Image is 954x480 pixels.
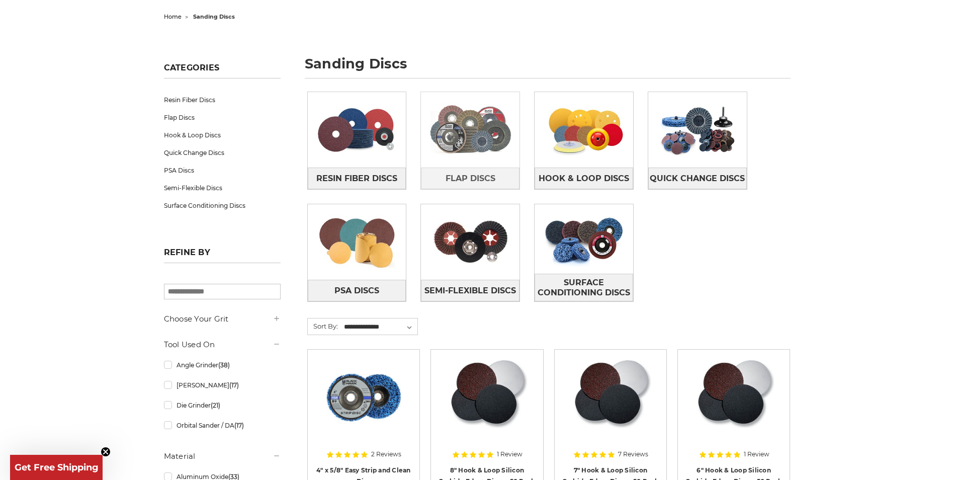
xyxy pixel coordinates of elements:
[164,63,281,78] h5: Categories
[562,357,659,454] a: Silicon Carbide 7" Hook & Loop Edger Discs
[323,357,404,437] img: 4" x 5/8" easy strip and clean discs
[164,417,281,434] a: Orbital Sander / DA
[164,179,281,197] a: Semi-Flexible Discs
[10,455,103,480] div: Get Free ShippingClose teaser
[308,318,338,334] label: Sort By:
[315,357,412,454] a: 4" x 5/8" easy strip and clean discs
[211,402,220,409] span: (21)
[421,280,519,301] a: Semi-Flexible Discs
[164,376,281,394] a: [PERSON_NAME]
[164,91,281,109] a: Resin Fiber Discs
[535,204,633,274] img: Surface Conditioning Discs
[164,144,281,162] a: Quick Change Discs
[316,170,397,187] span: Resin Fiber Discs
[229,381,239,389] span: (17)
[193,13,235,20] span: sanding discs
[570,357,651,437] img: Silicon Carbide 7" Hook & Loop Edger Discs
[164,313,281,325] h5: Choose Your Grit
[650,170,745,187] span: Quick Change Discs
[618,451,648,457] span: 7 Reviews
[371,451,401,457] span: 2 Reviews
[308,168,406,189] a: Resin Fiber Discs
[101,447,111,457] button: Close teaser
[164,109,281,126] a: Flap Discs
[648,95,747,165] img: Quick Change Discs
[164,356,281,374] a: Angle Grinder
[539,170,629,187] span: Hook & Loop Discs
[342,319,417,335] select: Sort By:
[424,282,516,299] span: Semi-Flexible Discs
[421,168,519,189] a: Flap Discs
[164,396,281,414] a: Die Grinder
[438,357,536,454] a: Silicon Carbide 8" Hook & Loop Edger Discs
[535,274,633,301] a: Surface Conditioning Discs
[648,168,747,189] a: Quick Change Discs
[164,450,281,462] h5: Material
[308,280,406,301] a: PSA Discs
[421,95,519,165] img: Flap Discs
[305,57,791,78] h1: sanding discs
[234,422,244,429] span: (17)
[164,197,281,214] a: Surface Conditioning Discs
[164,126,281,144] a: Hook & Loop Discs
[164,339,281,351] h5: Tool Used On
[685,357,783,454] a: Silicon Carbide 6" Hook & Loop Edger Discs
[744,451,769,457] span: 1 Review
[218,361,230,369] span: (38)
[308,207,406,277] img: PSA Discs
[446,170,495,187] span: Flap Discs
[497,451,523,457] span: 1 Review
[164,248,281,263] h5: Refine by
[535,95,633,165] img: Hook & Loop Discs
[15,462,99,473] span: Get Free Shipping
[693,357,774,437] img: Silicon Carbide 6" Hook & Loop Edger Discs
[334,282,379,299] span: PSA Discs
[446,357,528,437] img: Silicon Carbide 8" Hook & Loop Edger Discs
[308,95,406,165] img: Resin Fiber Discs
[421,207,519,277] img: Semi-Flexible Discs
[164,162,281,179] a: PSA Discs
[535,168,633,189] a: Hook & Loop Discs
[164,13,182,20] a: home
